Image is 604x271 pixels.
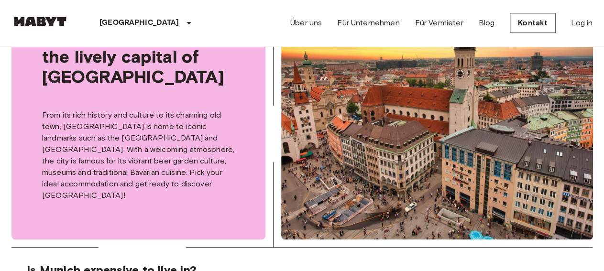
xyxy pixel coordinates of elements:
a: Log in [571,17,593,29]
a: Kontakt [510,13,556,33]
a: Für Unternehmen [337,17,399,29]
p: From its rich history and culture to its charming old town, [GEOGRAPHIC_DATA] is home to iconic l... [42,109,235,201]
img: Habyt [11,17,69,26]
p: [GEOGRAPHIC_DATA] [99,17,179,29]
a: Über uns [290,17,322,29]
a: Blog [478,17,494,29]
span: [GEOGRAPHIC_DATA], the lively capital of [GEOGRAPHIC_DATA] [42,26,235,87]
a: Für Vermieter [415,17,463,29]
